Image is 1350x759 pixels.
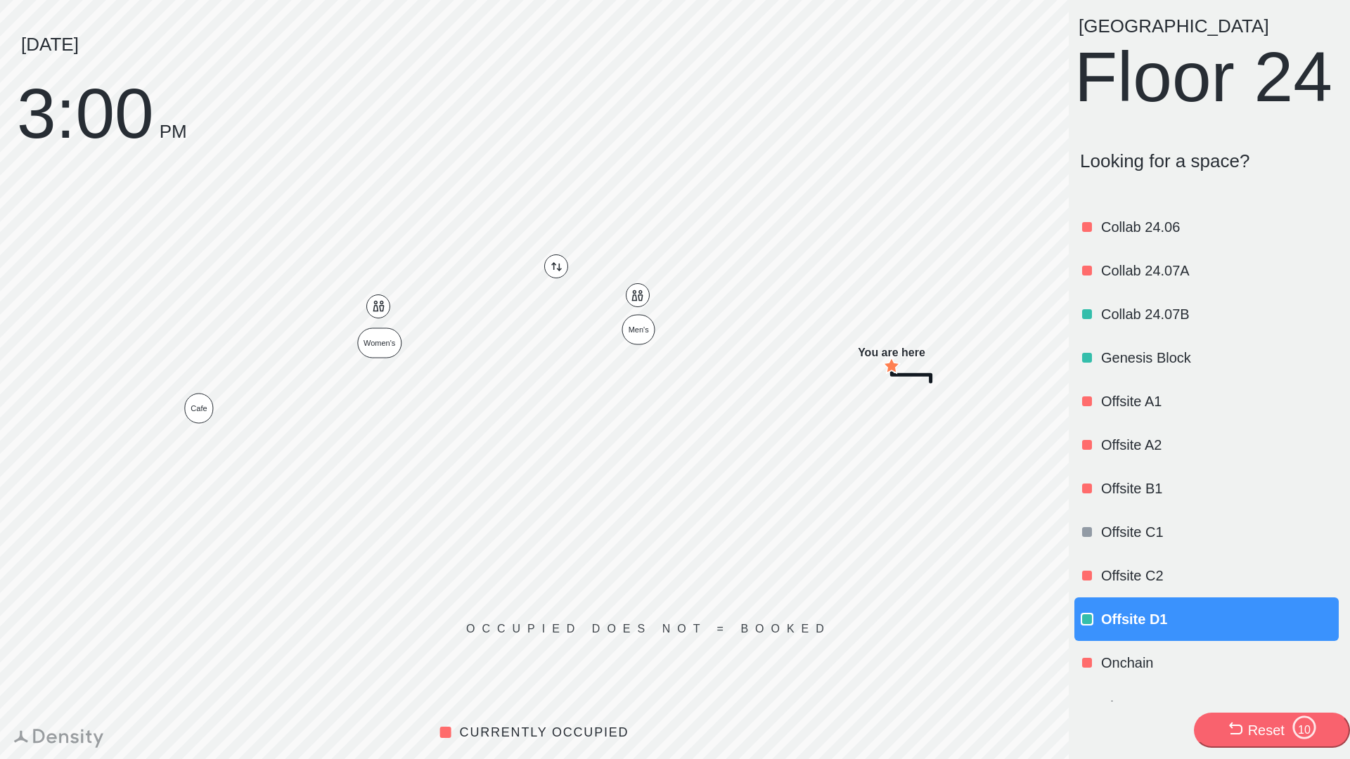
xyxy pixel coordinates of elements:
[1101,653,1336,673] p: Onchain
[1101,479,1336,498] p: Offsite B1
[1101,348,1336,368] p: Genesis Block
[1248,720,1285,740] div: Reset
[1101,609,1336,629] p: Offsite D1
[1101,435,1336,455] p: Offsite A2
[1101,522,1336,542] p: Offsite C1
[1101,261,1336,280] p: Collab 24.07A
[1194,713,1350,748] button: Reset10
[1101,391,1336,411] p: Offsite A1
[1101,217,1336,237] p: Collab 24.06
[1101,304,1336,324] p: Collab 24.07B
[1101,696,1336,716] p: Phone Room 2413
[1292,724,1317,737] div: 10
[1080,150,1339,172] p: Looking for a space?
[1101,566,1336,585] p: Offsite C2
